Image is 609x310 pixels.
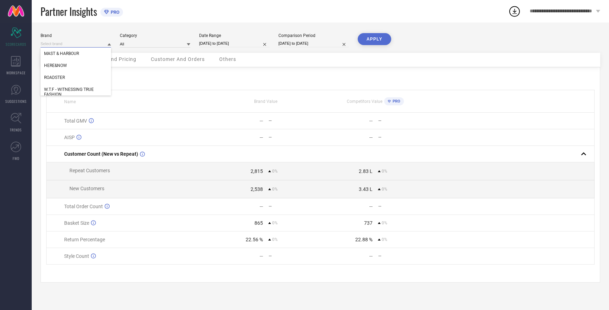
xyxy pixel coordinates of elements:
span: ROADSTER [44,75,65,80]
div: MAST & HARBOUR [41,48,111,60]
span: PRO [391,99,400,104]
span: Total Order Count [64,204,103,209]
span: SUGGESTIONS [5,99,27,104]
span: HERE&NOW [44,63,67,68]
span: New Customers [69,186,104,191]
div: — [378,254,430,259]
span: Basket Size [64,220,89,226]
div: 22.56 % [246,237,263,242]
div: 2,538 [251,186,263,192]
div: — [269,118,320,123]
div: — [269,135,320,140]
span: Brand Value [254,99,277,104]
div: — [369,118,373,124]
div: 737 [364,220,373,226]
div: 3.43 L [359,186,373,192]
span: Name [64,99,76,104]
div: — [378,204,430,209]
span: 0% [382,169,387,174]
span: 0% [382,221,387,225]
span: FWD [13,156,19,161]
div: — [378,118,430,123]
span: Others [219,56,236,62]
span: Repeat Customers [69,168,110,173]
span: 0% [272,169,278,174]
span: 0% [272,237,278,242]
div: — [269,254,320,259]
div: — [259,253,263,259]
span: Customer Count (New vs Repeat) [64,151,138,157]
span: Total GMV [64,118,87,124]
span: AISP [64,135,75,140]
div: W.T.F - WITNESSING TRUE FASHION [41,83,111,100]
div: — [369,204,373,209]
div: — [369,135,373,140]
div: — [378,135,430,140]
span: 0% [272,221,278,225]
span: 0% [272,187,278,192]
div: — [369,253,373,259]
span: SCORECARDS [6,42,26,47]
span: TRENDS [10,127,22,132]
span: W.T.F - WITNESSING TRUE FASHION [44,87,107,97]
div: Category [120,33,190,38]
div: HERE&NOW [41,60,111,72]
span: Competitors Value [347,99,382,104]
div: Open download list [508,5,521,18]
input: Select brand [41,40,111,48]
div: Date Range [199,33,270,38]
button: APPLY [358,33,391,45]
input: Select date range [199,40,270,47]
div: 22.88 % [355,237,373,242]
div: Comparison Period [278,33,349,38]
span: 0% [382,187,387,192]
div: — [259,135,263,140]
span: Return Percentage [64,237,105,242]
div: Metrics [46,73,595,81]
input: Select comparison period [278,40,349,47]
div: — [269,204,320,209]
span: Customer And Orders [151,56,205,62]
div: Brand [41,33,111,38]
span: Partner Insights [41,4,97,19]
div: 865 [254,220,263,226]
div: 2,815 [251,168,263,174]
div: ROADSTER [41,72,111,83]
div: 2.83 L [359,168,373,174]
div: — [259,204,263,209]
div: — [259,118,263,124]
span: WORKSPACE [6,70,26,75]
span: 0% [382,237,387,242]
span: Style Count [64,253,89,259]
span: MAST & HARBOUR [44,51,79,56]
span: PRO [109,10,119,15]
